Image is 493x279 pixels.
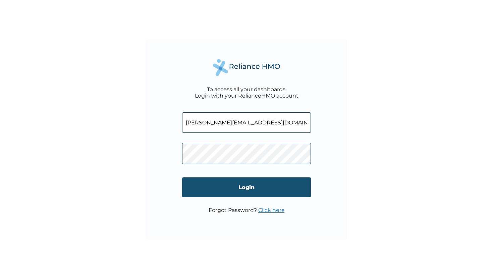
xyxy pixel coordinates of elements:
div: To access all your dashboards, Login with your RelianceHMO account [195,86,298,99]
a: Click here [258,207,285,213]
input: Login [182,177,311,197]
img: Reliance Health's Logo [213,59,280,76]
input: Email address or HMO ID [182,112,311,133]
p: Forgot Password? [209,207,285,213]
